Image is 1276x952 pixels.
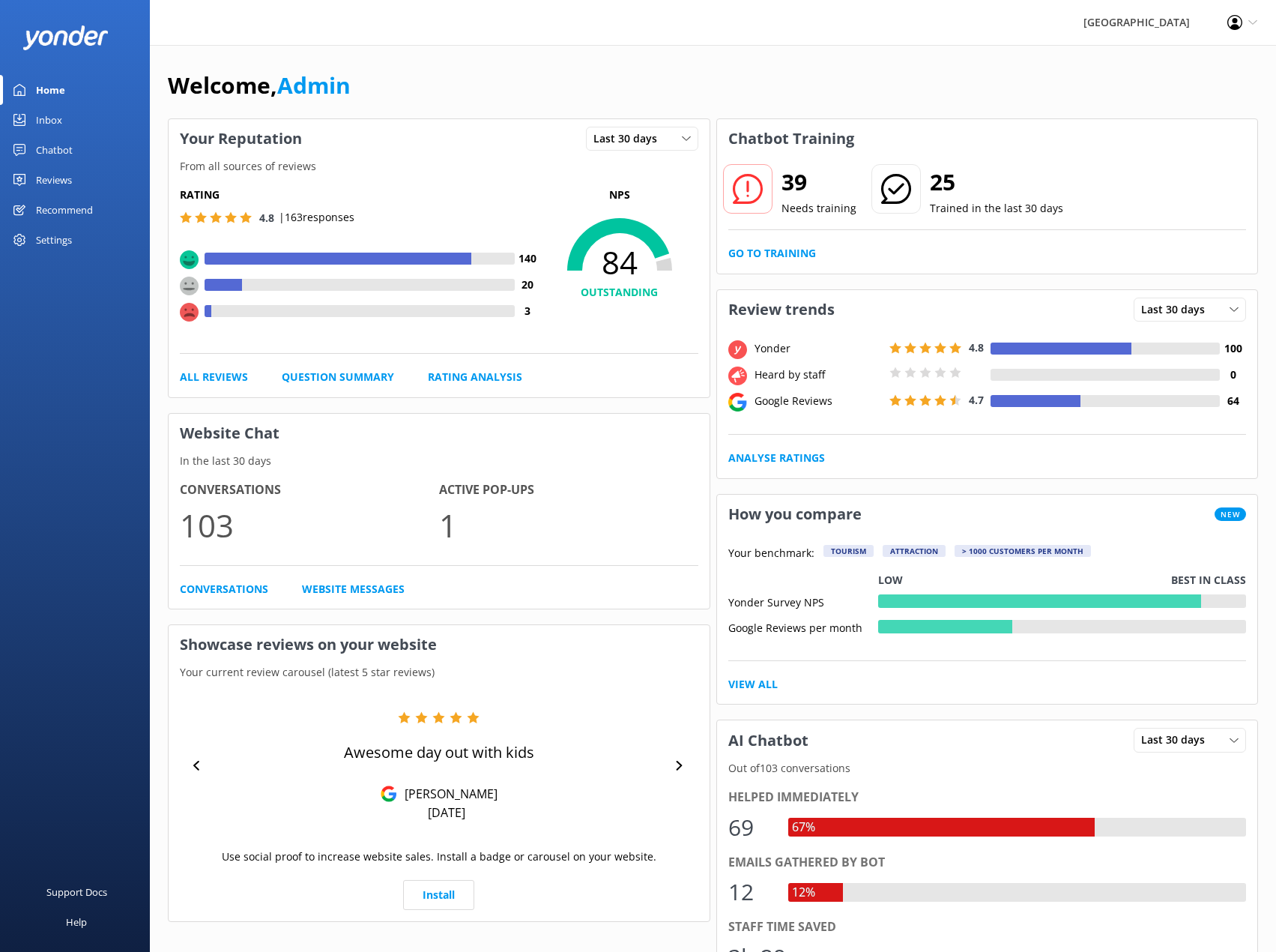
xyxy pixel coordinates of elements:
p: From all sources of reviews [169,158,710,175]
h3: Showcase reviews on your website [169,625,710,664]
h4: 140 [515,250,541,267]
h5: Rating [180,187,541,203]
div: Helped immediately [728,788,1247,807]
span: Last 30 days [1141,732,1214,748]
a: Go to Training [728,245,816,262]
div: Google Reviews per month [728,620,878,633]
img: Google Reviews [381,786,397,802]
div: Yonder [751,340,886,357]
h4: Active Pop-ups [439,480,698,500]
div: Tourism [823,545,874,557]
a: Analyse Ratings [728,450,825,466]
p: 1 [439,500,698,550]
a: All Reviews [180,369,248,385]
h4: 0 [1220,367,1246,383]
div: Emails gathered by bot [728,853,1247,873]
div: Google Reviews [751,393,886,409]
p: Out of 103 conversations [717,760,1258,777]
h3: Your Reputation [169,119,313,158]
div: 12% [788,883,819,903]
span: 4.8 [259,211,274,225]
p: Trained in the last 30 days [930,200,1063,217]
h4: 64 [1220,393,1246,409]
p: [PERSON_NAME] [397,786,498,802]
p: Low [878,572,903,588]
div: Settings [36,225,72,255]
a: Admin [277,70,351,100]
h4: 20 [515,277,541,293]
img: yonder-white-logo.png [22,25,109,50]
div: Help [66,907,87,937]
span: Last 30 days [1141,301,1214,318]
p: [DATE] [428,804,465,821]
p: 103 [180,500,439,550]
p: In the last 30 days [169,453,710,469]
span: 4.7 [969,393,984,407]
div: Reviews [36,165,72,195]
h1: Welcome, [168,67,351,103]
h4: 100 [1220,340,1246,357]
div: 69 [728,810,773,846]
p: Use social proof to increase website sales. Install a badge or carousel on your website. [222,849,656,865]
p: Your current review carousel (latest 5 star reviews) [169,664,710,681]
h4: Conversations [180,480,439,500]
p: Your benchmark: [728,545,814,563]
div: Chatbot [36,135,73,165]
h3: Review trends [717,290,846,329]
h2: 39 [781,164,856,200]
div: > 1000 customers per month [955,545,1091,557]
div: 12 [728,874,773,910]
span: New [1215,507,1246,521]
h3: AI Chatbot [717,721,820,760]
a: Rating Analysis [428,369,522,385]
p: Awesome day out with kids [344,742,534,763]
p: | 163 responses [279,209,354,226]
h3: Chatbot Training [717,119,865,158]
a: View All [728,676,778,693]
div: Attraction [883,545,946,557]
a: Install [403,880,474,910]
h4: 3 [515,303,541,319]
h3: Website Chat [169,414,710,453]
h3: How you compare [717,495,873,534]
a: Conversations [180,581,268,597]
div: Recommend [36,195,93,225]
p: Needs training [781,200,856,217]
div: Home [36,75,65,105]
span: Last 30 days [593,130,666,147]
div: Staff time saved [728,918,1247,937]
div: 67% [788,818,819,837]
div: Yonder Survey NPS [728,594,878,608]
div: Inbox [36,105,62,135]
h2: 25 [930,164,1063,200]
span: 4.8 [969,340,984,355]
a: Website Messages [302,581,405,597]
span: 84 [541,244,698,281]
div: Heard by staff [751,367,886,383]
p: NPS [541,187,698,203]
div: Support Docs [46,877,107,907]
h4: OUTSTANDING [541,284,698,301]
a: Question Summary [282,369,394,385]
p: Best in class [1171,572,1246,588]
